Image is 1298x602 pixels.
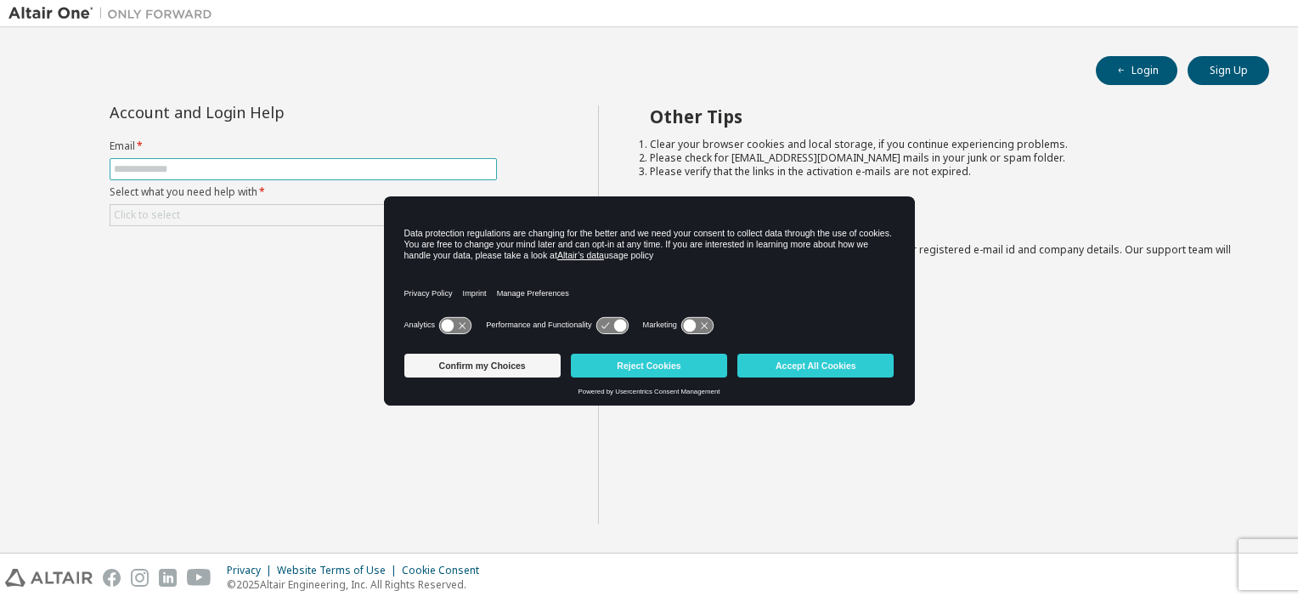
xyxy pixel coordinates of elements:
[1188,56,1269,85] button: Sign Up
[5,569,93,587] img: altair_logo.svg
[650,165,1239,179] li: Please verify that the links in the activation e-mails are not expired.
[277,564,402,577] div: Website Terms of Use
[114,208,180,222] div: Click to select
[8,5,221,22] img: Altair One
[650,151,1239,165] li: Please check for [EMAIL_ADDRESS][DOMAIN_NAME] mails in your junk or spam folder.
[650,242,1231,270] span: with a brief description of the problem, your registered e-mail id and company details. Our suppo...
[110,205,496,225] div: Click to select
[650,211,1239,233] h2: Not sure how to login?
[650,105,1239,128] h2: Other Tips
[159,569,177,587] img: linkedin.svg
[110,185,497,199] label: Select what you need help with
[131,569,149,587] img: instagram.svg
[187,569,212,587] img: youtube.svg
[402,564,489,577] div: Cookie Consent
[103,569,121,587] img: facebook.svg
[110,139,497,153] label: Email
[650,138,1239,151] li: Clear your browser cookies and local storage, if you continue experiencing problems.
[1096,56,1177,85] button: Login
[227,564,277,577] div: Privacy
[227,577,489,592] p: © 2025 Altair Engineering, Inc. All Rights Reserved.
[110,105,420,119] div: Account and Login Help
